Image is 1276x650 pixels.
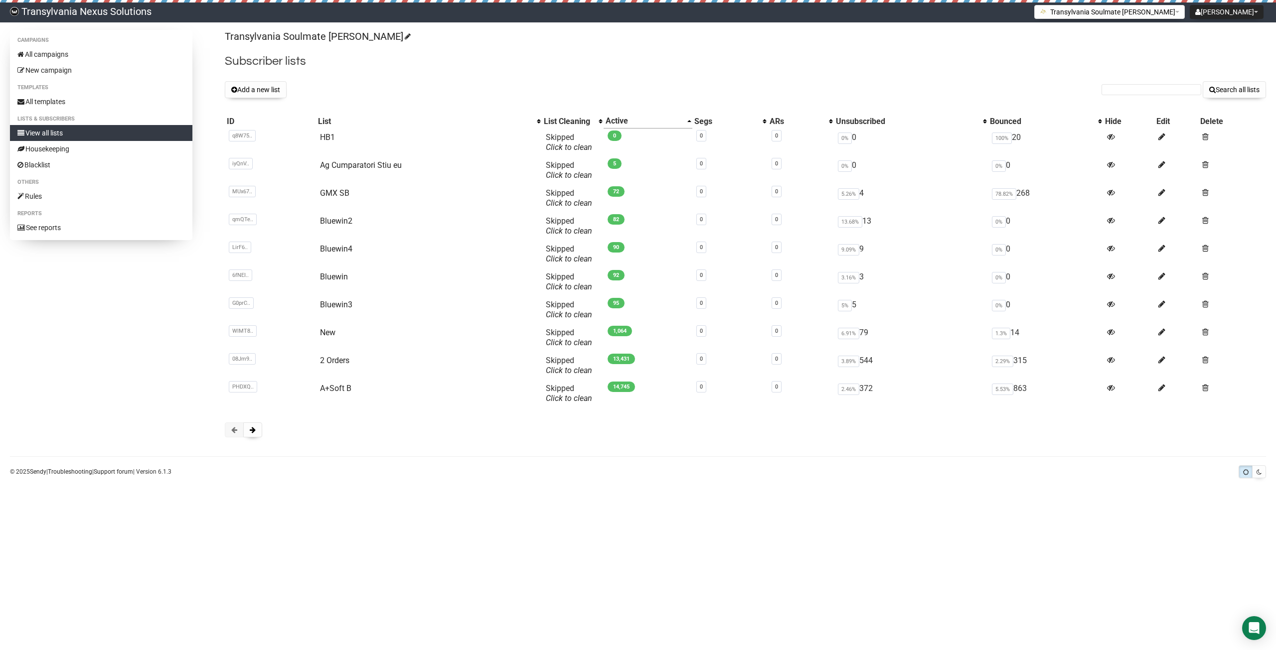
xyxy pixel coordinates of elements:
[546,338,592,347] a: Click to clean
[992,300,1006,311] span: 0%
[10,62,192,78] a: New campaign
[775,132,778,139] a: 0
[229,381,257,392] span: PHDXQ..
[988,240,1103,268] td: 0
[836,117,978,127] div: Unsubscribed
[316,114,541,129] th: List: No sort applied, activate to apply an ascending sort
[320,356,349,365] a: 2 Orders
[838,216,862,228] span: 13.68%
[320,132,335,142] a: HB1
[10,208,192,220] li: Reports
[10,176,192,188] li: Others
[700,216,703,223] a: 0
[48,468,92,475] a: Troubleshooting
[834,296,988,324] td: 5
[1156,117,1196,127] div: Edit
[988,156,1103,184] td: 0
[608,326,632,336] span: 1,064
[320,272,348,281] a: Bluewin
[1190,5,1264,19] button: [PERSON_NAME]
[775,356,778,362] a: 0
[700,132,703,139] a: 0
[608,186,625,197] span: 72
[1034,5,1185,19] button: Transylvania Soulmate [PERSON_NAME]
[992,384,1013,395] span: 5.53%
[546,310,592,319] a: Click to clean
[546,188,592,208] span: Skipped
[229,214,257,225] span: qmQTe..
[1200,117,1264,127] div: Delete
[775,272,778,278] a: 0
[992,132,1012,144] span: 100%
[10,466,171,477] p: © 2025 | | | Version 6.1.3
[225,81,287,98] button: Add a new list
[838,384,859,395] span: 2.46%
[700,160,703,167] a: 0
[990,117,1093,127] div: Bounced
[838,188,859,200] span: 5.26%
[546,282,592,291] a: Click to clean
[838,272,859,283] span: 3.16%
[992,244,1006,256] span: 0%
[229,242,251,253] span: LirF6..
[838,160,852,172] span: 0%
[992,160,1006,172] span: 0%
[988,184,1103,212] td: 268
[10,220,192,236] a: See reports
[775,188,778,195] a: 0
[225,52,1266,70] h2: Subscriber lists
[775,300,778,306] a: 0
[10,188,192,204] a: Rules
[834,240,988,268] td: 9
[1040,7,1048,15] img: 1.png
[546,244,592,263] span: Skipped
[229,325,257,337] span: WlMT8..
[988,296,1103,324] td: 0
[10,7,19,16] img: 586cc6b7d8bc403f0c61b981d947c989
[546,160,592,180] span: Skipped
[225,114,316,129] th: ID: No sort applied, sorting is disabled
[692,114,768,129] th: Segs: No sort applied, activate to apply an ascending sort
[320,216,352,226] a: Bluewin2
[838,356,859,367] span: 3.89%
[546,170,592,180] a: Click to clean
[992,188,1016,200] span: 78.82%
[988,352,1103,380] td: 315
[10,34,192,46] li: Campaigns
[546,132,592,152] span: Skipped
[1154,114,1198,129] th: Edit: No sort applied, sorting is disabled
[992,356,1013,367] span: 2.29%
[604,114,692,129] th: Active: Ascending sort applied, activate to apply a descending sort
[988,380,1103,407] td: 863
[988,129,1103,156] td: 20
[608,298,625,308] span: 95
[838,132,852,144] span: 0%
[320,244,352,254] a: Bluewin4
[834,380,988,407] td: 372
[838,244,859,256] span: 9.09%
[546,328,592,347] span: Skipped
[544,117,594,127] div: List Cleaning
[1103,114,1154,129] th: Hide: No sort applied, sorting is disabled
[546,254,592,263] a: Click to clean
[988,212,1103,240] td: 0
[838,300,852,311] span: 5%
[94,468,133,475] a: Support forum
[834,156,988,184] td: 0
[227,117,314,127] div: ID
[834,352,988,380] td: 544
[546,142,592,152] a: Click to clean
[608,214,625,225] span: 82
[320,328,335,337] a: New
[608,242,625,253] span: 90
[30,468,46,475] a: Sendy
[988,324,1103,352] td: 14
[10,157,192,173] a: Blacklist
[320,188,349,198] a: GMX SB
[229,269,252,281] span: 6fNEI..
[608,270,625,280] span: 92
[608,382,635,392] span: 14,745
[992,272,1006,283] span: 0%
[834,324,988,352] td: 79
[546,366,592,375] a: Click to clean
